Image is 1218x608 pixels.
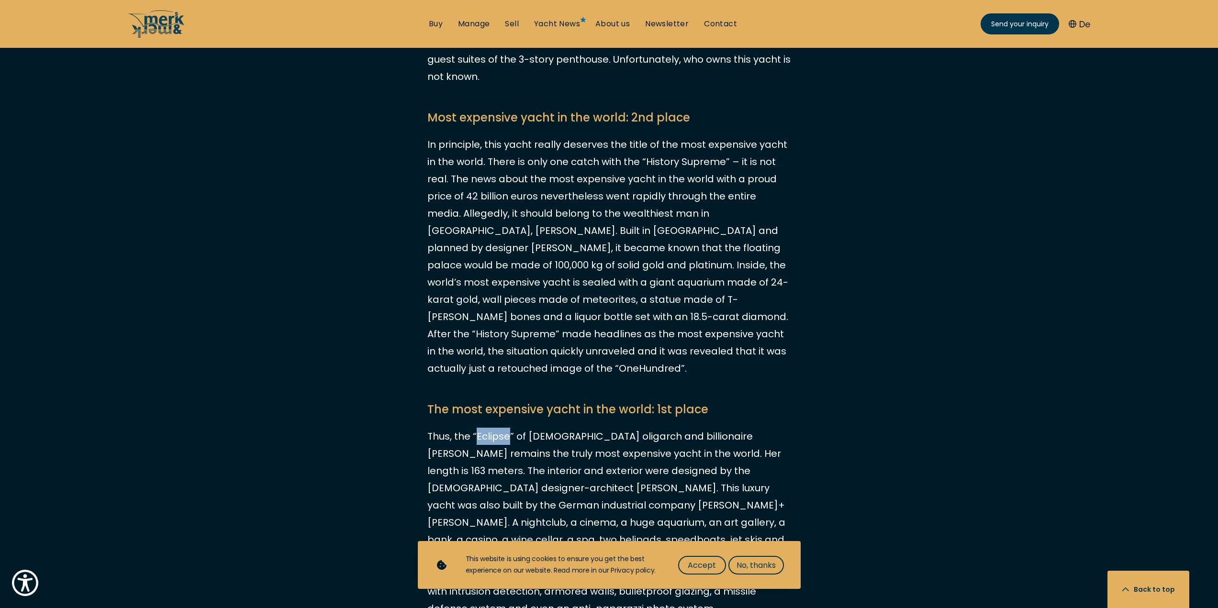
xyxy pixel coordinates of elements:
[466,553,659,576] div: This website is using cookies to ensure you get the best experience on our website. Read more in ...
[128,30,185,41] a: /
[991,19,1049,29] span: Send your inquiry
[458,19,490,29] a: Manage
[737,559,776,571] span: No, thanks
[1069,18,1090,31] button: De
[678,556,726,575] button: Accept
[645,19,689,29] a: Newsletter
[688,559,716,571] span: Accept
[427,136,791,377] p: In principle, this yacht really deserves the title of the most expensive yacht in the world. Ther...
[427,109,791,126] h2: Most expensive yacht in the world: 2nd place
[981,13,1059,34] a: Send your inquiry
[505,19,519,29] a: Sell
[704,19,737,29] a: Contact
[534,19,580,29] a: Yacht News
[10,567,41,598] button: Show Accessibility Preferences
[611,565,654,575] a: Privacy policy
[595,19,630,29] a: About us
[1107,571,1189,608] button: Back to top
[728,556,784,575] button: No, thanks
[429,19,443,29] a: Buy
[427,401,791,418] h2: The most expensive yacht in the world: 1st place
